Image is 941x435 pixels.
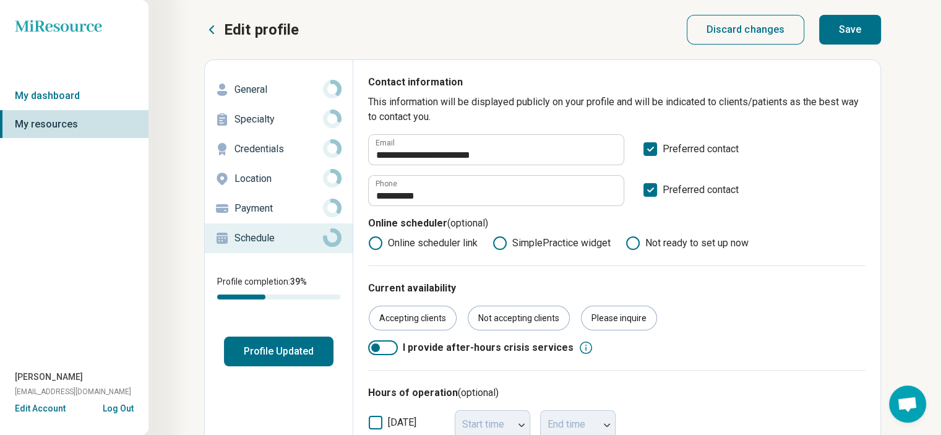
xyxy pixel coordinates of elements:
span: Preferred contact [663,142,739,165]
label: Not ready to set up now [625,236,749,251]
p: Specialty [234,112,323,127]
a: General [205,75,353,105]
span: I provide after-hours crisis services [403,340,574,355]
a: Location [205,164,353,194]
span: Preferred contact [663,183,739,206]
h3: Hours of operation [368,385,866,400]
p: This information will be displayed publicly on your profile and will be indicated to clients/pati... [368,95,866,124]
p: Edit profile [224,20,299,40]
span: [EMAIL_ADDRESS][DOMAIN_NAME] [15,386,131,397]
label: Phone [376,180,397,187]
span: 39 % [290,277,307,286]
span: (optional) [458,387,499,398]
a: Credentials [205,134,353,164]
div: Not accepting clients [468,306,570,330]
p: Contact information [368,75,866,95]
span: (optional) [447,217,488,229]
div: Open chat [889,385,926,423]
div: Please inquire [581,306,657,330]
div: Profile completion: [205,268,353,307]
p: General [234,82,323,97]
button: Log Out [103,402,134,412]
button: Edit Account [15,402,66,415]
p: Online scheduler [368,216,866,236]
button: Discard changes [687,15,805,45]
div: Accepting clients [369,306,457,330]
div: Profile completion [217,295,340,299]
button: Profile Updated [224,337,333,366]
p: Payment [234,201,323,216]
span: [DATE] [388,416,416,428]
p: Schedule [234,231,323,246]
label: Online scheduler link [368,236,478,251]
span: [PERSON_NAME] [15,371,83,384]
p: Credentials [234,142,323,157]
label: SimplePractice widget [492,236,611,251]
button: Edit profile [204,20,299,40]
a: Schedule [205,223,353,253]
a: Payment [205,194,353,223]
label: Email [376,139,395,147]
p: Location [234,171,323,186]
p: Current availability [368,281,866,296]
a: Specialty [205,105,353,134]
button: Save [819,15,881,45]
